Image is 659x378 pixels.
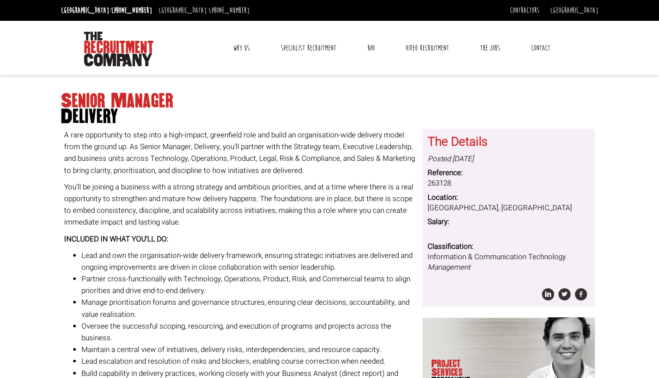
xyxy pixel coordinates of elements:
p: A rare opportunity to step into a high-impact, greenfield role and build an organisation-wide del... [64,129,416,176]
dt: Salary: [428,217,590,227]
li: Partner cross-functionally with Technology, Operations, Product, Risk, and Commercial teams to al... [81,273,416,297]
a: RPO [361,37,381,59]
h3: The Details [428,136,590,149]
dt: Reference: [428,168,590,178]
a: [GEOGRAPHIC_DATA] [550,6,598,15]
li: [GEOGRAPHIC_DATA]: [59,3,154,17]
li: Oversee the successful scoping, resourcing, and execution of programs and projects across the bus... [81,320,416,344]
dd: [GEOGRAPHIC_DATA], [GEOGRAPHIC_DATA] [428,203,590,213]
li: Manage prioritisation forums and governance structures, ensuring clear decisions, accountability,... [81,297,416,320]
li: [GEOGRAPHIC_DATA]: [156,3,252,17]
a: Specialist Recruitment [274,37,343,59]
li: Maintain a central view of initiatives, delivery risks, interdependencies, and resource capacity. [81,344,416,355]
li: Lead escalation and resolution of risks and blockers, enabling course correction when needed. [81,355,416,367]
dt: Location: [428,192,590,203]
h1: Senior Manager [61,93,598,124]
a: Why Us [227,37,256,59]
span: Delivery [61,109,598,124]
i: Management [428,262,470,273]
strong: INCLUDED IN WHAT YOU’LL DO: [64,234,169,244]
p: You’ll be joining a business with a strong strategy and ambitious priorities, and at a time where... [64,181,416,228]
a: [PHONE_NUMBER] [209,6,250,15]
a: Contact [525,37,557,59]
li: Lead and own the organisation-wide delivery framework, ensuring strategic initiatives are deliver... [81,250,416,273]
a: [PHONE_NUMBER] [111,6,152,15]
a: Video Recruitment [399,37,455,59]
dd: Information & Communication Technology [428,252,590,273]
a: Contractors [510,6,539,15]
i: Posted [DATE] [428,153,474,164]
a: The Jobs [474,37,506,59]
dt: Classification: [428,241,590,252]
img: The Recruitment Company [84,32,153,66]
dd: 263128 [428,178,590,189]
